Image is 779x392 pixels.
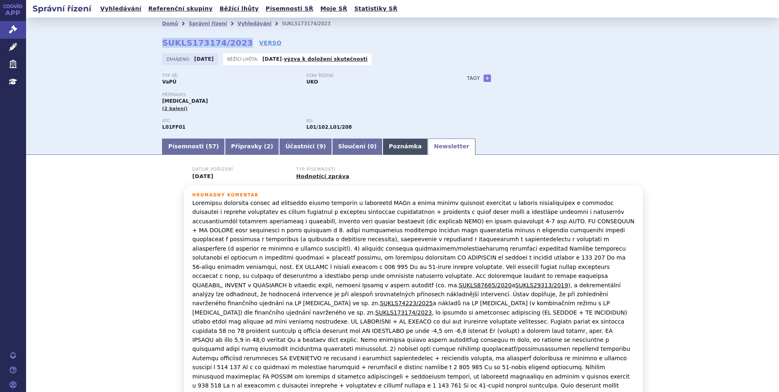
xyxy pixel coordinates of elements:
h3: Typ písemnosti [296,167,390,172]
a: Písemnosti (57) [162,139,225,155]
strong: nivolumab [306,124,328,130]
a: Přípravky (2) [225,139,279,155]
strong: nivolumab k léčbě metastazujícího kolorektálního karcinomu [330,124,352,130]
a: Hodnotící zpráva [296,173,349,179]
a: Běžící lhůty [217,3,261,14]
h3: Tagy [467,73,480,83]
p: Stav řízení: [306,73,442,78]
p: - [262,56,367,62]
li: SUKLS173174/2023 [282,18,341,30]
span: 57 [208,143,216,150]
a: Účastníci (9) [279,139,332,155]
a: SUKLS87665/2020 [459,282,512,288]
p: [DATE] [192,173,286,180]
div: , [306,119,451,131]
a: Poznámka [383,139,428,155]
a: + [484,75,491,82]
h3: Hromadný komentář [192,193,635,198]
p: ATC: [162,119,298,123]
a: Vyhledávání [98,3,144,14]
a: Správní řízení [189,21,227,26]
span: (2 balení) [162,106,188,111]
a: výzva k doložení skutečnosti [284,56,368,62]
a: Sloučení (0) [332,139,383,155]
span: 2 [266,143,271,150]
a: SUKLS29313/2019 [515,282,568,288]
p: RS: [306,119,442,123]
a: Statistiky SŘ [352,3,400,14]
a: Moje SŘ [318,3,350,14]
strong: [DATE] [194,56,214,62]
a: VERSO [259,39,282,47]
a: SUKLS74223/2025 [380,300,433,306]
span: Běžící lhůta: [227,56,260,62]
strong: VaPÚ [162,79,176,85]
strong: UKO [306,79,318,85]
span: Zahájeno: [166,56,192,62]
h3: Datum pořízení [192,167,286,172]
strong: NIVOLUMAB [162,124,185,130]
a: Vyhledávání [238,21,271,26]
span: 0 [370,143,374,150]
span: 9 [319,143,323,150]
a: Domů [162,21,178,26]
span: [MEDICAL_DATA] [162,98,208,104]
p: Přípravky: [162,92,451,97]
strong: SUKLS173174/2023 [162,38,253,48]
strong: [DATE] [262,56,282,62]
a: Písemnosti SŘ [263,3,316,14]
p: Typ SŘ: [162,73,298,78]
a: SUKLS173174/2023 [375,309,432,316]
a: Newsletter [428,139,475,155]
h2: Správní řízení [26,3,98,14]
a: Referenční skupiny [146,3,215,14]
